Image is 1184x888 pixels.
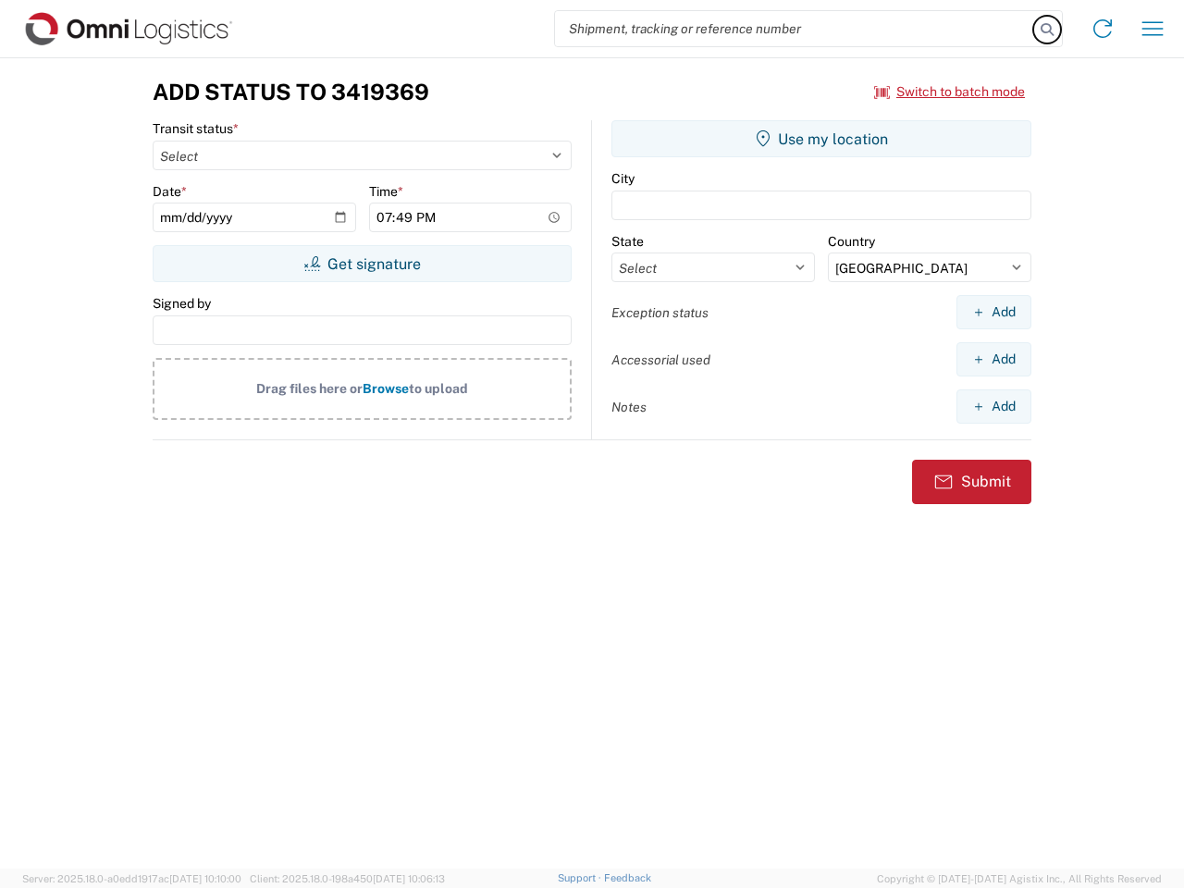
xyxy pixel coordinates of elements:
button: Switch to batch mode [874,77,1025,107]
a: Feedback [604,872,651,883]
label: State [611,233,644,250]
span: Copyright © [DATE]-[DATE] Agistix Inc., All Rights Reserved [877,870,1162,887]
label: City [611,170,635,187]
label: Notes [611,399,647,415]
span: [DATE] 10:06:13 [373,873,445,884]
span: Client: 2025.18.0-198a450 [250,873,445,884]
label: Accessorial used [611,351,710,368]
span: Browse [363,381,409,396]
button: Get signature [153,245,572,282]
label: Exception status [611,304,709,321]
label: Time [369,183,403,200]
button: Submit [912,460,1031,504]
span: Server: 2025.18.0-a0edd1917ac [22,873,241,884]
label: Date [153,183,187,200]
button: Add [956,295,1031,329]
button: Add [956,389,1031,424]
a: Support [558,872,604,883]
button: Use my location [611,120,1031,157]
span: [DATE] 10:10:00 [169,873,241,884]
h3: Add Status to 3419369 [153,79,429,105]
label: Signed by [153,295,211,312]
label: Transit status [153,120,239,137]
label: Country [828,233,875,250]
input: Shipment, tracking or reference number [555,11,1034,46]
button: Add [956,342,1031,376]
span: to upload [409,381,468,396]
span: Drag files here or [256,381,363,396]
